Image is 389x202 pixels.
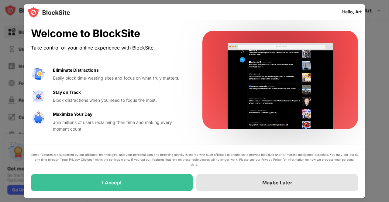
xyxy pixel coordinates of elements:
div: Hello, Art [342,9,362,14]
div: Some features are supported by our affiliates’ technologies, and your personal data and browsing ... [31,152,358,167]
div: Join millions of users reclaiming their time and making every moment count. [53,119,188,133]
a: Privacy Policy [261,158,282,161]
div: Welcome to BlockSite [31,27,188,40]
div: Block distractions when you need to focus the most. [53,97,188,104]
div: Stay on Track [53,89,81,96]
div: Take control of your online experience with BlockSite. [31,43,188,52]
img: logo-blocksite.svg [27,6,70,19]
div: Easily block time-wasting sites and focus on what truly matters. [53,75,188,81]
div: Maximize Your Day [53,111,92,118]
div: Eliminate Distractions [53,67,99,74]
div: Maybe Later [262,180,292,186]
img: value-avoid-distractions.svg [31,67,46,81]
img: value-focus.svg [31,89,46,104]
div: I Accept [102,180,122,186]
img: value-safe-time.svg [31,111,46,125]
